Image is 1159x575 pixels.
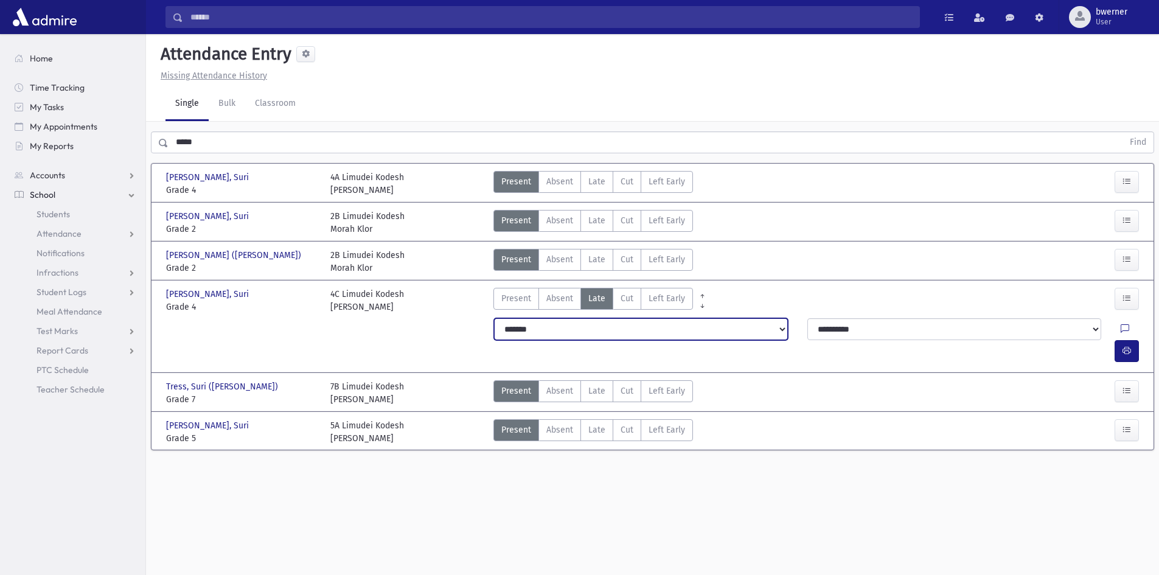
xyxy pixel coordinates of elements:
[5,117,145,136] a: My Appointments
[330,380,404,406] div: 7B Limudei Kodesh [PERSON_NAME]
[183,6,919,28] input: Search
[649,214,685,227] span: Left Early
[166,249,304,262] span: [PERSON_NAME] ([PERSON_NAME])
[588,214,605,227] span: Late
[588,175,605,188] span: Late
[501,175,531,188] span: Present
[37,248,85,259] span: Notifications
[621,175,633,188] span: Cut
[166,288,251,301] span: [PERSON_NAME], Suri
[5,360,145,380] a: PTC Schedule
[1096,7,1127,17] span: bwerner
[37,326,78,336] span: Test Marks
[5,243,145,263] a: Notifications
[588,423,605,436] span: Late
[245,87,305,121] a: Classroom
[546,214,573,227] span: Absent
[493,419,693,445] div: AttTypes
[165,87,209,121] a: Single
[166,171,251,184] span: [PERSON_NAME], Suri
[10,5,80,29] img: AdmirePro
[30,170,65,181] span: Accounts
[5,341,145,360] a: Report Cards
[493,171,693,197] div: AttTypes
[166,223,318,235] span: Grade 2
[493,210,693,235] div: AttTypes
[546,175,573,188] span: Absent
[30,82,85,93] span: Time Tracking
[37,384,105,395] span: Teacher Schedule
[5,185,145,204] a: School
[1096,17,1127,27] span: User
[5,78,145,97] a: Time Tracking
[330,288,404,313] div: 4C Limudei Kodesh [PERSON_NAME]
[5,97,145,117] a: My Tasks
[37,364,89,375] span: PTC Schedule
[5,302,145,321] a: Meal Attendance
[330,210,405,235] div: 2B Limudei Kodesh Morah Klor
[649,423,685,436] span: Left Early
[493,288,693,313] div: AttTypes
[161,71,267,81] u: Missing Attendance History
[5,224,145,243] a: Attendance
[30,53,53,64] span: Home
[621,253,633,266] span: Cut
[621,214,633,227] span: Cut
[37,287,86,298] span: Student Logs
[166,301,318,313] span: Grade 4
[5,49,145,68] a: Home
[649,385,685,397] span: Left Early
[501,385,531,397] span: Present
[37,209,70,220] span: Students
[588,253,605,266] span: Late
[1122,132,1154,153] button: Find
[621,385,633,397] span: Cut
[649,253,685,266] span: Left Early
[621,423,633,436] span: Cut
[493,380,693,406] div: AttTypes
[30,141,74,152] span: My Reports
[37,228,82,239] span: Attendance
[588,292,605,305] span: Late
[156,44,291,64] h5: Attendance Entry
[5,282,145,302] a: Student Logs
[5,204,145,224] a: Students
[30,189,55,200] span: School
[546,292,573,305] span: Absent
[330,171,404,197] div: 4A Limudei Kodesh [PERSON_NAME]
[330,419,404,445] div: 5A Limudei Kodesh [PERSON_NAME]
[37,345,88,356] span: Report Cards
[5,136,145,156] a: My Reports
[166,262,318,274] span: Grade 2
[166,184,318,197] span: Grade 4
[5,263,145,282] a: Infractions
[5,380,145,399] a: Teacher Schedule
[166,393,318,406] span: Grade 7
[649,175,685,188] span: Left Early
[588,385,605,397] span: Late
[501,253,531,266] span: Present
[37,267,78,278] span: Infractions
[501,292,531,305] span: Present
[546,423,573,436] span: Absent
[5,321,145,341] a: Test Marks
[501,214,531,227] span: Present
[546,253,573,266] span: Absent
[546,385,573,397] span: Absent
[30,121,97,132] span: My Appointments
[621,292,633,305] span: Cut
[501,423,531,436] span: Present
[493,249,693,274] div: AttTypes
[166,419,251,432] span: [PERSON_NAME], Suri
[209,87,245,121] a: Bulk
[30,102,64,113] span: My Tasks
[649,292,685,305] span: Left Early
[5,166,145,185] a: Accounts
[156,71,267,81] a: Missing Attendance History
[330,249,405,274] div: 2B Limudei Kodesh Morah Klor
[166,432,318,445] span: Grade 5
[37,306,102,317] span: Meal Attendance
[166,380,280,393] span: Tress, Suri ([PERSON_NAME])
[166,210,251,223] span: [PERSON_NAME], Suri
